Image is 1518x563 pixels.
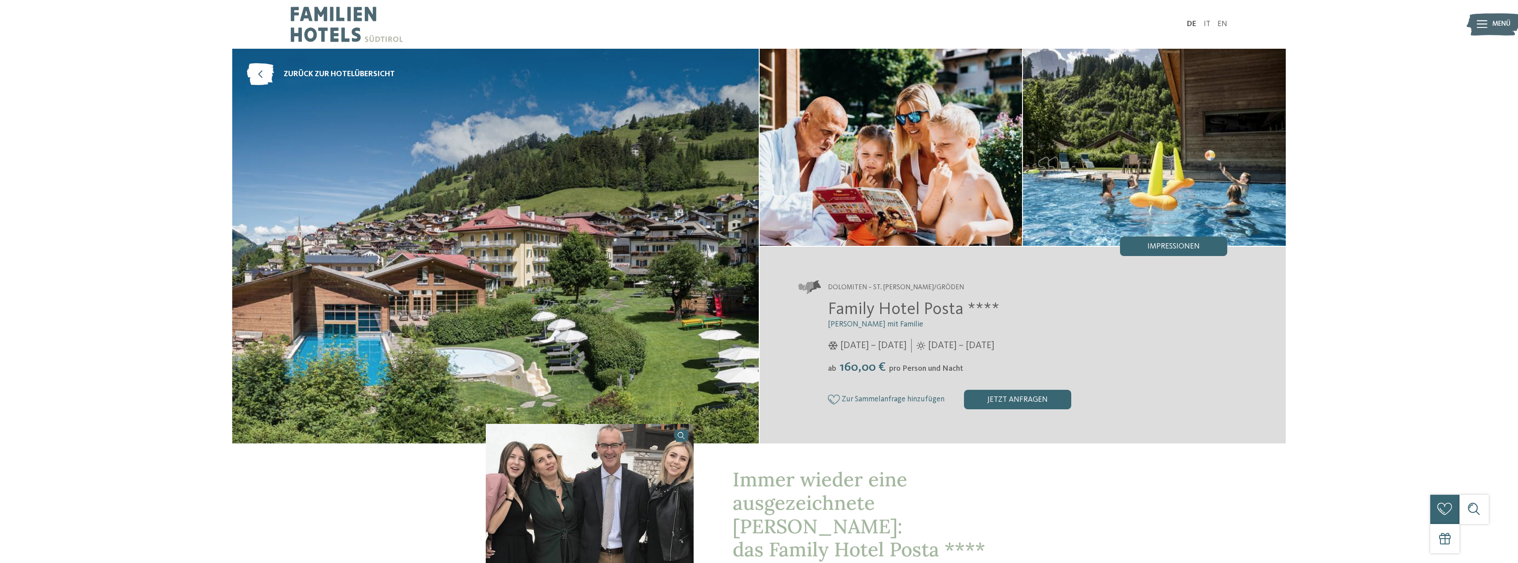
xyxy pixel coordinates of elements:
span: pro Person und Nacht [889,365,963,373]
img: Familienhotel in Gröden: ein besonderer Ort [232,49,759,443]
span: Family Hotel Posta **** [828,301,999,318]
span: 160,00 € [837,361,888,374]
i: Öffnungszeiten im Sommer [917,342,925,350]
span: [DATE] – [DATE] [928,339,994,353]
a: zurück zur Hotelübersicht [247,63,395,85]
span: Impressionen [1147,243,1200,251]
i: Öffnungszeiten im Winter [828,342,838,350]
span: Menü [1492,19,1510,29]
a: DE [1187,20,1196,28]
a: IT [1204,20,1210,28]
img: Familienhotel in Gröden: ein besonderer Ort [760,49,1022,246]
span: Dolomiten – St. [PERSON_NAME]/Gröden [828,283,964,293]
span: [DATE] – [DATE] [840,339,906,353]
span: zurück zur Hotelübersicht [284,69,395,80]
span: Zur Sammelanfrage hinzufügen [842,395,944,404]
div: jetzt anfragen [964,390,1071,409]
a: EN [1218,20,1227,28]
span: Immer wieder eine ausgezeichnete [PERSON_NAME]: das Family Hotel Posta **** [733,467,985,562]
span: [PERSON_NAME] mit Familie [828,321,923,328]
img: Familienhotel in Gröden: ein besonderer Ort [1023,49,1286,246]
span: ab [828,365,836,373]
